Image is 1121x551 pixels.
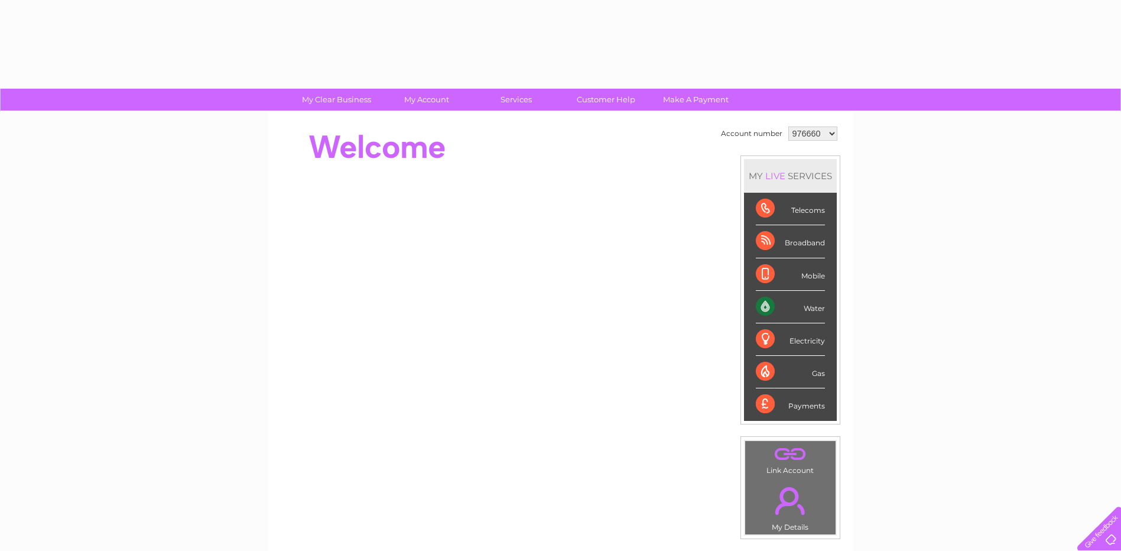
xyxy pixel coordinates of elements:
[748,444,833,465] a: .
[756,388,825,420] div: Payments
[756,356,825,388] div: Gas
[763,170,788,181] div: LIVE
[756,291,825,323] div: Water
[756,225,825,258] div: Broadband
[748,480,833,521] a: .
[378,89,475,111] a: My Account
[557,89,655,111] a: Customer Help
[756,258,825,291] div: Mobile
[718,124,785,144] td: Account number
[745,440,836,478] td: Link Account
[744,159,837,193] div: MY SERVICES
[756,323,825,356] div: Electricity
[288,89,385,111] a: My Clear Business
[467,89,565,111] a: Services
[745,477,836,535] td: My Details
[756,193,825,225] div: Telecoms
[647,89,745,111] a: Make A Payment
